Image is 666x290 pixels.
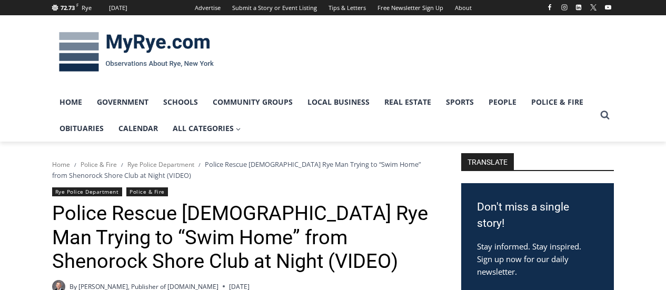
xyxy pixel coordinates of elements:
a: Calendar [111,115,165,142]
a: Police & Fire [524,89,591,115]
img: MyRye.com [52,25,221,79]
a: Government [90,89,156,115]
span: F [76,2,78,8]
a: Rye Police Department [127,160,194,169]
a: Linkedin [572,1,585,14]
div: [DATE] [109,3,127,13]
a: All Categories [165,115,248,142]
a: Local Business [300,89,377,115]
a: Community Groups [205,89,300,115]
strong: TRANSLATE [461,153,514,170]
span: / [198,161,201,168]
a: Schools [156,89,205,115]
h3: Don't miss a single story! [477,199,598,232]
a: Real Estate [377,89,439,115]
a: Facebook [543,1,556,14]
a: Obituaries [52,115,111,142]
a: People [481,89,524,115]
p: Stay informed. Stay inspired. Sign up now for our daily newsletter. [477,240,598,278]
span: / [121,161,123,168]
a: Instagram [558,1,571,14]
nav: Primary Navigation [52,89,595,142]
nav: Breadcrumbs [52,159,434,181]
a: Home [52,160,70,169]
button: View Search Form [595,106,614,125]
h1: Police Rescue [DEMOGRAPHIC_DATA] Rye Man Trying to “Swim Home” from Shenorock Shore Club at Night... [52,202,434,274]
div: Rye [82,3,92,13]
a: YouTube [602,1,614,14]
a: Home [52,89,90,115]
a: Police & Fire [126,187,168,196]
a: Police & Fire [81,160,117,169]
span: Police Rescue [DEMOGRAPHIC_DATA] Rye Man Trying to “Swim Home” from Shenorock Shore Club at Night... [52,159,421,179]
span: All Categories [173,123,241,134]
a: Sports [439,89,481,115]
span: / [74,161,76,168]
a: X [587,1,600,14]
a: Rye Police Department [52,187,122,196]
span: 72.73 [61,4,75,12]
